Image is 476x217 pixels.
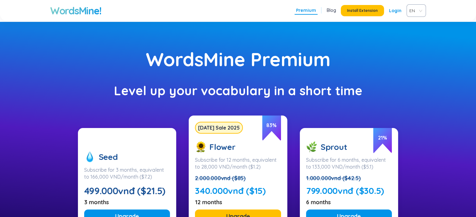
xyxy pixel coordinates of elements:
[373,125,392,154] span: 21 %
[306,141,392,153] div: Sprout
[195,184,281,198] div: 340.000vnđ ($15)
[327,7,336,13] a: Blog
[296,7,316,13] a: Premium
[31,84,445,97] div: Level up your vocabulary in a short time
[84,151,95,163] img: seed
[84,151,170,163] div: Seed
[195,199,281,206] div: 12 months
[409,6,421,15] span: EN
[306,174,392,183] div: 1.000.000vnd ($42.5)
[31,53,445,66] div: WordsMine Premium
[84,166,170,180] div: Subscribe for 3 months, equivalent to 166,000 VND/month ($7.2)
[195,156,281,170] div: Subscribe for 12 months, equivalent to 28,000 VND/month ($1.2)
[389,5,402,16] a: Login
[347,8,378,13] span: Install Extension
[306,141,317,153] img: sprout
[306,156,392,170] div: Subscribe for 6 months, equivalent to 133,000 VND/month ($5.1)
[84,184,170,198] div: 499.000vnđ ($21.5)
[306,184,392,198] div: 799.000vnđ ($30.5)
[50,4,101,17] a: WordsMine!
[262,112,281,141] span: 83 %
[84,199,170,206] div: 3 months
[195,122,243,134] div: [DATE] Sale 2025
[341,5,384,16] button: Install Extension
[195,174,281,183] div: 2.000.000vnd ($85)
[306,199,392,206] div: 6 months
[195,141,206,153] img: flower
[195,135,281,153] div: Flower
